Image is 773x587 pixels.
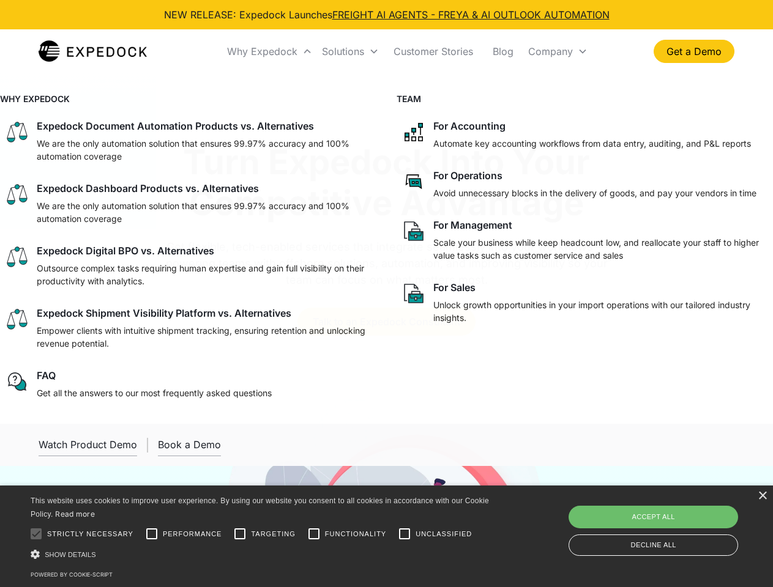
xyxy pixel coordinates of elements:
[401,219,426,243] img: paper and bag icon
[322,45,364,57] div: Solutions
[384,31,483,72] a: Customer Stories
[47,529,133,539] span: Strictly necessary
[433,169,502,182] div: For Operations
[433,219,512,231] div: For Management
[5,182,29,207] img: scale icon
[654,40,734,63] a: Get a Demo
[433,298,769,324] p: Unlock growth opportunities in your import operations with our tailored industry insights.
[433,137,751,150] p: Automate key accounting workflows from data entry, auditing, and P&L reports
[37,199,372,225] p: We are the only automation solution that ensures 99.97% accuracy and 100% automation coverage
[332,9,610,21] a: FREIGHT AI AGENTS - FREYA & AI OUTLOOK AUTOMATION
[222,31,317,72] div: Why Expedock
[5,369,29,394] img: regular chat bubble icon
[31,548,493,561] div: Show details
[158,434,221,456] a: Book a Demo
[401,169,426,194] img: rectangular chat bubble icon
[55,509,95,519] a: Read more
[483,31,523,72] a: Blog
[317,31,384,72] div: Solutions
[37,324,372,350] p: Empower clients with intuitive shipment tracking, ensuring retention and unlocking revenue potent...
[37,386,272,399] p: Get all the answers to our most frequently asked questions
[39,438,137,451] div: Watch Product Demo
[325,529,386,539] span: Functionality
[416,529,472,539] span: Unclassified
[45,551,96,558] span: Show details
[569,455,773,587] iframe: Chat Widget
[37,307,291,319] div: Expedock Shipment Visibility Platform vs. Alternatives
[37,369,56,382] div: FAQ
[39,39,147,64] a: home
[5,245,29,269] img: scale icon
[401,120,426,144] img: network like icon
[523,31,592,72] div: Company
[164,7,610,22] div: NEW RELEASE: Expedock Launches
[5,120,29,144] img: scale icon
[433,186,756,199] p: Avoid unnecessary blocks in the delivery of goods, and pay your vendors in time
[401,281,426,306] img: paper and bag icon
[37,245,214,257] div: Expedock Digital BPO vs. Alternatives
[158,438,221,451] div: Book a Demo
[37,120,314,132] div: Expedock Document Automation Products vs. Alternatives
[528,45,573,57] div: Company
[31,571,113,578] a: Powered by cookie-script
[39,39,147,64] img: Expedock Logo
[163,529,222,539] span: Performance
[37,262,372,287] p: Outsource complex tasks requiring human expertise and gain full visibility on their productivity ...
[433,281,476,293] div: For Sales
[37,182,259,194] div: Expedock Dashboard Products vs. Alternatives
[5,307,29,331] img: scale icon
[433,236,769,262] p: Scale your business while keep headcount low, and reallocate your staff to higher value tasks suc...
[251,529,295,539] span: Targeting
[433,120,506,132] div: For Accounting
[37,137,372,163] p: We are the only automation solution that ensures 99.97% accuracy and 100% automation coverage
[39,434,137,456] a: open lightbox
[31,497,489,519] span: This website uses cookies to improve user experience. By using our website you consent to all coo...
[227,45,297,57] div: Why Expedock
